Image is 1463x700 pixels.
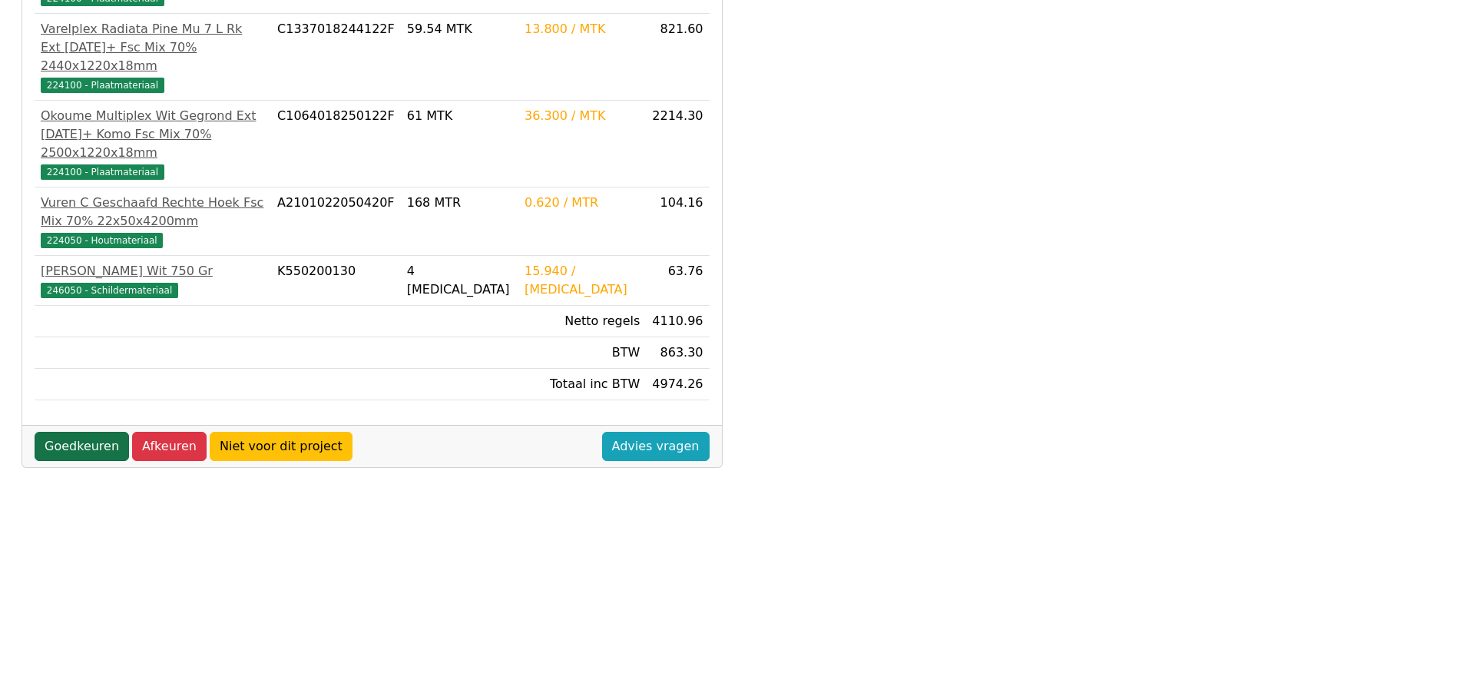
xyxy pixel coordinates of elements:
div: Okoume Multiplex Wit Gegrond Ext [DATE]+ Komo Fsc Mix 70% 2500x1220x18mm [41,107,265,162]
div: Vuren C Geschaafd Rechte Hoek Fsc Mix 70% 22x50x4200mm [41,194,265,231]
td: K550200130 [271,256,401,306]
td: C1064018250122F [271,101,401,187]
div: Varelplex Radiata Pine Mu 7 L Rk Ext [DATE]+ Fsc Mix 70% 2440x1220x18mm [41,20,265,75]
div: 13.800 / MTK [525,20,640,38]
a: Advies vragen [602,432,710,461]
td: 821.60 [646,14,709,101]
div: 168 MTR [407,194,512,212]
td: A2101022050420F [271,187,401,256]
td: 2214.30 [646,101,709,187]
a: Varelplex Radiata Pine Mu 7 L Rk Ext [DATE]+ Fsc Mix 70% 2440x1220x18mm224100 - Plaatmateriaal [41,20,265,94]
span: 224100 - Plaatmateriaal [41,164,164,180]
div: 0.620 / MTR [525,194,640,212]
td: 104.16 [646,187,709,256]
span: 224050 - Houtmateriaal [41,233,163,248]
td: 863.30 [646,337,709,369]
span: 224100 - Plaatmateriaal [41,78,164,93]
a: [PERSON_NAME] Wit 750 Gr246050 - Schildermateriaal [41,262,265,299]
td: C1337018244122F [271,14,401,101]
td: 63.76 [646,256,709,306]
a: Afkeuren [132,432,207,461]
div: 61 MTK [407,107,512,125]
div: [PERSON_NAME] Wit 750 Gr [41,262,265,280]
a: Goedkeuren [35,432,129,461]
td: BTW [518,337,646,369]
span: 246050 - Schildermateriaal [41,283,178,298]
td: Netto regels [518,306,646,337]
a: Niet voor dit project [210,432,353,461]
div: 4 [MEDICAL_DATA] [407,262,512,299]
td: Totaal inc BTW [518,369,646,400]
a: Okoume Multiplex Wit Gegrond Ext [DATE]+ Komo Fsc Mix 70% 2500x1220x18mm224100 - Plaatmateriaal [41,107,265,181]
div: 36.300 / MTK [525,107,640,125]
td: 4974.26 [646,369,709,400]
td: 4110.96 [646,306,709,337]
a: Vuren C Geschaafd Rechte Hoek Fsc Mix 70% 22x50x4200mm224050 - Houtmateriaal [41,194,265,249]
div: 59.54 MTK [407,20,512,38]
div: 15.940 / [MEDICAL_DATA] [525,262,640,299]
